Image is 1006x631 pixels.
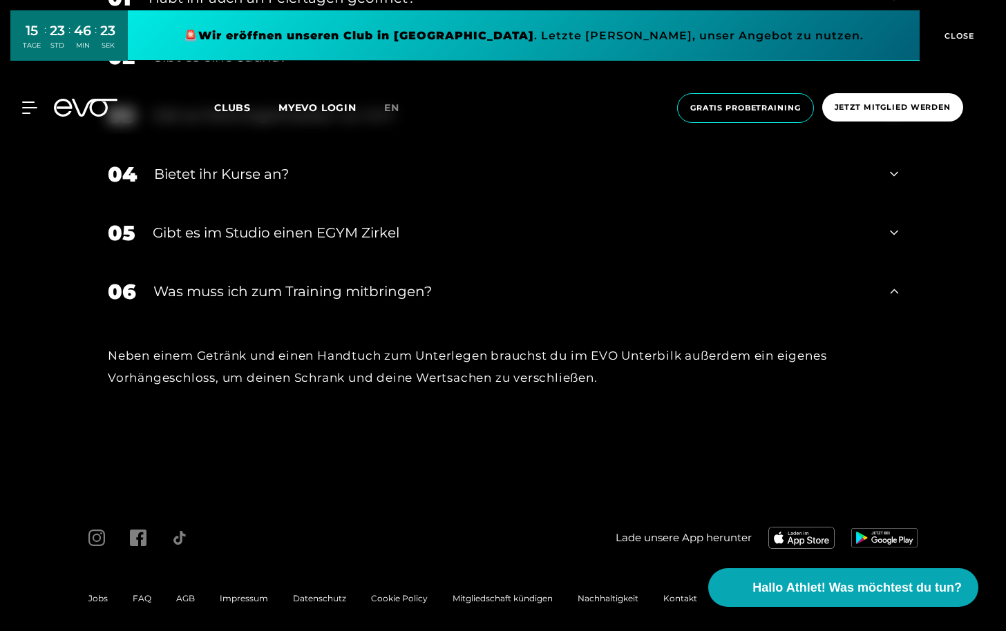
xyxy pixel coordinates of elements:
a: Clubs [214,101,278,114]
div: TAGE [23,41,41,50]
div: Neben einem Getränk und einen Handtuch zum Unterlegen brauchst du im EVO Unterbilk außerdem ein e... [108,344,898,389]
div: 15 [23,21,41,41]
div: 05 [108,217,135,249]
a: Nachhaltigkeit [578,593,638,603]
span: Clubs [214,101,251,114]
div: Gibt es im Studio einen EGYM Zirkel [153,222,873,243]
div: : [44,22,46,59]
span: Jetzt Mitglied werden [835,101,951,113]
span: CLOSE [941,30,975,42]
button: CLOSE [920,10,996,61]
span: Hallo Athlet! Was möchtest du tun? [752,579,962,597]
div: 04 [108,159,137,190]
img: evofitness app [768,527,835,549]
span: en [384,101,399,114]
a: MYEVO LOGIN [278,101,357,114]
div: 23 [100,21,115,41]
div: : [68,22,70,59]
a: Cookie Policy [371,593,428,603]
a: FAQ [133,593,151,603]
a: Kontakt [663,593,697,603]
div: Bietet ihr Kurse an? [154,164,873,184]
div: SEK [100,41,115,50]
a: Jobs [88,593,108,603]
img: evofitness app [851,528,918,547]
span: Gratis Probetraining [690,102,801,114]
div: : [95,22,97,59]
div: 23 [50,21,65,41]
a: Datenschutz [293,593,346,603]
a: en [384,100,416,116]
div: STD [50,41,65,50]
span: Lade unsere App herunter [616,530,752,546]
a: Jetzt Mitglied werden [818,93,967,123]
div: Was muss ich zum Training mitbringen? [153,281,873,302]
div: 06 [108,276,136,307]
button: Hallo Athlet! Was möchtest du tun? [708,568,978,607]
a: AGB [176,593,195,603]
div: MIN [74,41,91,50]
div: 46 [74,21,91,41]
a: Gratis Probetraining [673,93,818,123]
a: Impressum [220,593,268,603]
a: Mitgliedschaft kündigen [453,593,553,603]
